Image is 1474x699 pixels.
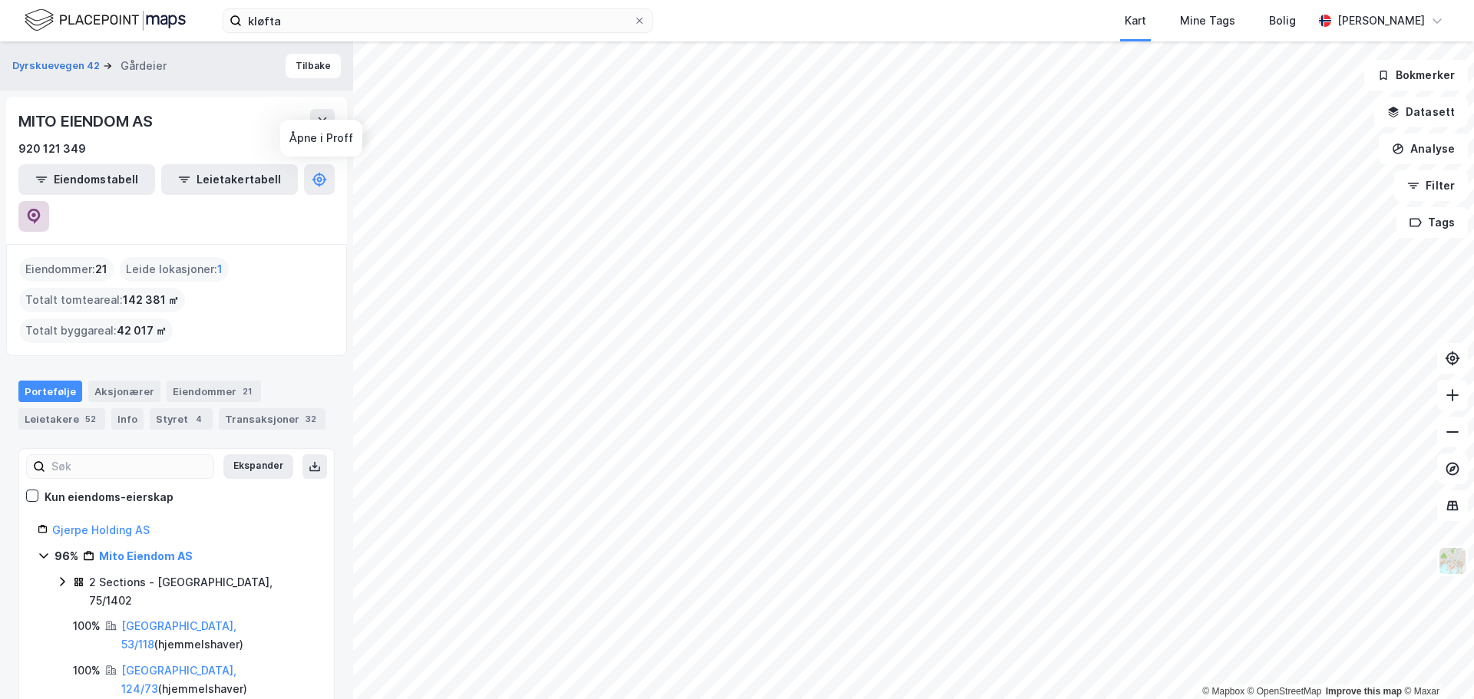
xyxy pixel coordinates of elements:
button: Bokmerker [1364,60,1468,91]
button: Tags [1396,207,1468,238]
div: [PERSON_NAME] [1337,12,1425,30]
div: Gårdeier [121,57,167,75]
div: Kontrollprogram for chat [1397,625,1474,699]
div: Info [111,408,144,430]
button: Analyse [1379,134,1468,164]
button: Datasett [1374,97,1468,127]
span: 42 017 ㎡ [117,321,167,340]
input: Søk på adresse, matrikkel, gårdeiere, leietakere eller personer [242,9,633,32]
button: Tilbake [286,54,341,78]
button: Leietakertabell [161,164,298,195]
div: 96% [55,547,78,565]
div: Leide lokasjoner : [120,257,229,282]
div: Leietakere [18,408,105,430]
div: 52 [82,411,99,427]
a: Mito Eiendom AS [99,549,193,562]
div: Bolig [1269,12,1296,30]
div: Eiendommer [167,381,261,402]
a: [GEOGRAPHIC_DATA], 53/118 [121,619,236,651]
input: Søk [45,455,213,478]
button: Eiendomstabell [18,164,155,195]
div: 21 [240,384,255,399]
button: Ekspander [223,454,293,479]
div: Totalt tomteareal : [19,288,185,312]
img: Z [1438,546,1467,575]
a: OpenStreetMap [1248,686,1322,697]
div: Aksjonærer [88,381,160,402]
span: 142 381 ㎡ [123,291,179,309]
div: ( hjemmelshaver ) [121,617,316,654]
div: Mine Tags [1180,12,1235,30]
div: MITO EIENDOM AS [18,109,156,134]
div: Totalt byggareal : [19,318,173,343]
iframe: Chat Widget [1397,625,1474,699]
img: logo.f888ab2527a4732fd821a326f86c7f29.svg [25,7,186,34]
span: 21 [95,260,107,279]
div: ( hjemmelshaver ) [121,661,316,698]
a: Gjerpe Holding AS [52,523,150,536]
div: Portefølje [18,381,82,402]
div: Styret [150,408,213,430]
div: Kun eiendoms-eierskap [45,488,174,506]
div: 4 [191,411,207,427]
button: Dyrskuevegen 42 [12,58,103,74]
div: 100% [73,617,101,635]
div: 920 121 349 [18,140,86,158]
a: Improve this map [1326,686,1402,697]
div: 2 Sections - [GEOGRAPHIC_DATA], 75/1402 [89,573,316,610]
div: Kart [1125,12,1146,30]
button: Filter [1394,170,1468,201]
div: 32 [302,411,319,427]
div: 100% [73,661,101,680]
a: [GEOGRAPHIC_DATA], 124/73 [121,664,236,695]
div: Transaksjoner [219,408,326,430]
div: Eiendommer : [19,257,114,282]
a: Mapbox [1202,686,1244,697]
span: 1 [217,260,223,279]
